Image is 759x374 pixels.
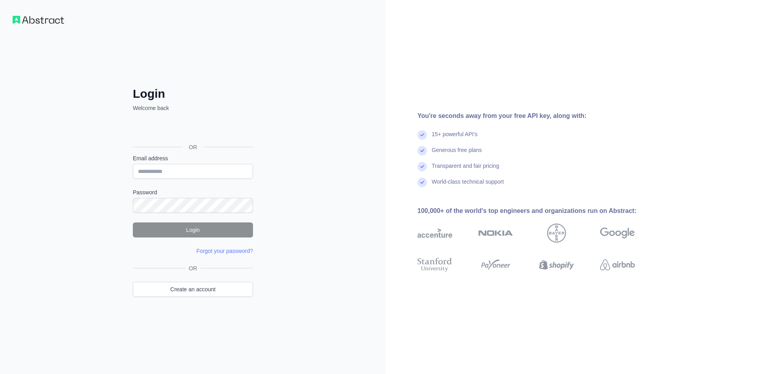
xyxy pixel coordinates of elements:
[133,87,253,101] h2: Login
[539,256,574,273] img: shopify
[600,224,635,243] img: google
[417,224,452,243] img: accenture
[133,104,253,112] p: Welcome back
[417,206,660,216] div: 100,000+ of the world's top engineers and organizations run on Abstract:
[417,130,427,140] img: check mark
[129,121,255,138] iframe: Nút Đăng nhập bằng Google
[133,282,253,297] a: Create an account
[432,178,504,194] div: World-class technical support
[133,222,253,237] button: Login
[432,146,482,162] div: Generous free plans
[417,162,427,171] img: check mark
[417,111,660,121] div: You're seconds away from your free API key, along with:
[186,264,200,272] span: OR
[478,256,513,273] img: payoneer
[417,178,427,187] img: check mark
[547,224,566,243] img: bayer
[417,146,427,156] img: check mark
[432,162,499,178] div: Transparent and fair pricing
[196,248,253,254] a: Forgot your password?
[417,256,452,273] img: stanford university
[133,154,253,162] label: Email address
[183,143,204,151] span: OR
[478,224,513,243] img: nokia
[600,256,635,273] img: airbnb
[13,16,64,24] img: Workflow
[432,130,478,146] div: 15+ powerful API's
[133,188,253,196] label: Password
